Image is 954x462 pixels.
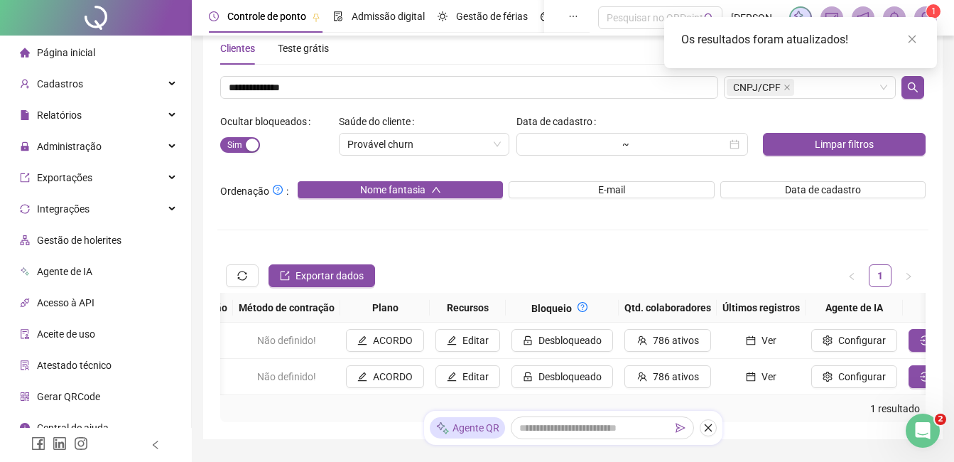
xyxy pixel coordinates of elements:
[915,7,936,28] img: 79746
[237,271,247,281] span: sync
[763,133,926,156] button: Limpar filtros
[825,11,838,24] span: fund
[37,297,94,308] span: Acesso à API
[435,329,500,352] button: Editar
[333,11,343,21] span: file-done
[220,110,316,133] label: Ocultar bloqueados
[37,360,112,371] span: Atestado técnico
[257,371,316,382] span: Não definido!
[20,235,30,245] span: apartment
[847,272,856,281] span: left
[624,329,711,352] button: 786 ativos
[722,365,800,388] button: Ver
[704,13,715,23] span: search
[20,141,30,151] span: lock
[746,372,756,382] span: calendar
[447,335,457,345] span: edit
[931,6,936,16] span: 1
[298,181,503,198] button: Nome fantasiaup
[793,10,808,26] img: sparkle-icon.fc2bf0ac1784a2077858766a79e2daf3.svg
[37,109,82,121] span: Relatórios
[511,329,613,352] button: unlockDesbloqueado
[37,391,100,402] span: Gerar QRCode
[431,185,441,195] span: up
[806,293,903,323] th: Agente de IA
[373,369,413,385] span: ACORDO
[280,271,290,281] span: export
[37,235,121,246] span: Gestão de holerites
[257,335,316,346] span: Não definido!
[538,369,602,385] span: Desbloqueado
[37,203,90,215] span: Integrações
[840,264,863,287] li: Página anterior
[509,181,714,198] button: E-mail
[37,172,92,183] span: Exportações
[897,264,920,287] button: right
[722,329,800,352] button: Ver
[346,329,424,352] button: ACORDO
[840,264,863,287] button: left
[312,13,320,21] span: pushpin
[220,181,288,199] span: Ordenação :
[296,268,364,284] span: Exportar dados
[598,182,625,198] span: E-mail
[823,335,833,345] span: setting
[653,369,699,385] span: 786 ativos
[653,333,699,348] span: 786 ativos
[20,79,30,89] span: user-add
[897,264,920,287] li: Próxima página
[920,372,930,382] span: login
[904,31,920,47] a: Close
[731,10,781,26] span: [PERSON_NAME] - CS
[720,181,926,198] button: Data de cadastro
[346,365,424,388] button: ACORDO
[447,372,457,382] span: edit
[869,265,891,286] a: 1
[888,11,901,24] span: bell
[538,333,602,348] span: Desbloqueado
[31,436,45,451] span: facebook
[226,401,920,417] div: 1 resultado
[823,372,833,382] span: setting
[339,110,420,133] label: Saúde do cliente
[53,436,67,451] span: linkedin
[761,369,776,385] span: Ver
[37,141,102,152] span: Administração
[435,365,500,388] button: Editar
[935,414,946,425] span: 2
[20,423,30,433] span: info-circle
[617,139,635,149] div: ~
[637,335,647,345] span: team
[523,335,533,345] span: unlock
[462,333,489,348] span: Editar
[727,79,794,96] span: CNPJ/CPF
[838,369,886,385] span: Configurar
[811,329,897,352] button: Configurar
[761,333,776,348] span: Ver
[352,11,425,22] span: Admissão digital
[37,78,83,90] span: Cadastros
[20,392,30,402] span: qrcode
[838,333,886,348] span: Configurar
[869,264,891,287] li: 1
[20,48,30,58] span: home
[435,421,450,436] img: sparkle-icon.fc2bf0ac1784a2077858766a79e2daf3.svg
[20,173,30,183] span: export
[209,11,219,21] span: clock-circle
[20,360,30,370] span: solution
[511,299,613,316] div: Bloqueio
[37,422,109,434] span: Central de ajuda
[20,204,30,214] span: sync
[904,272,913,281] span: right
[357,372,367,382] span: edit
[511,365,613,388] button: unlockDesbloqueado
[430,293,506,323] th: Recursos
[907,82,918,93] span: search
[37,328,95,340] span: Aceite de uso
[357,335,367,345] span: edit
[541,11,551,21] span: dashboard
[857,11,869,24] span: notification
[226,264,259,287] button: sync
[784,84,791,91] span: close
[703,423,713,433] span: close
